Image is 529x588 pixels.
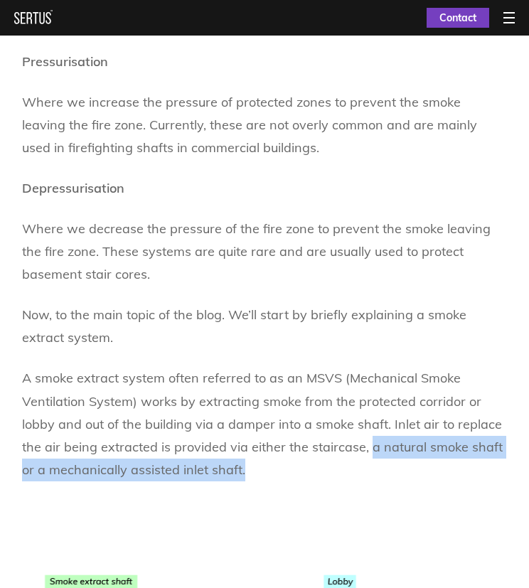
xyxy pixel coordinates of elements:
p: Where we decrease the pressure of the fire zone to prevent the smoke leaving the fire zone. These... [22,218,507,286]
b: Depressurisation [22,180,124,196]
b: Pressurisation [22,53,108,70]
p: Where we increase the pressure of protected zones to prevent the smoke leaving the fire zone. Cur... [22,91,507,159]
a: Contact [427,8,489,28]
p: Now, to the main topic of the blog. We’ll start by briefly explaining a smoke extract system. [22,304,507,349]
p: A smoke extract system often referred to as an MSVS (Mechanical Smoke Ventilation System) works b... [22,367,507,481]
